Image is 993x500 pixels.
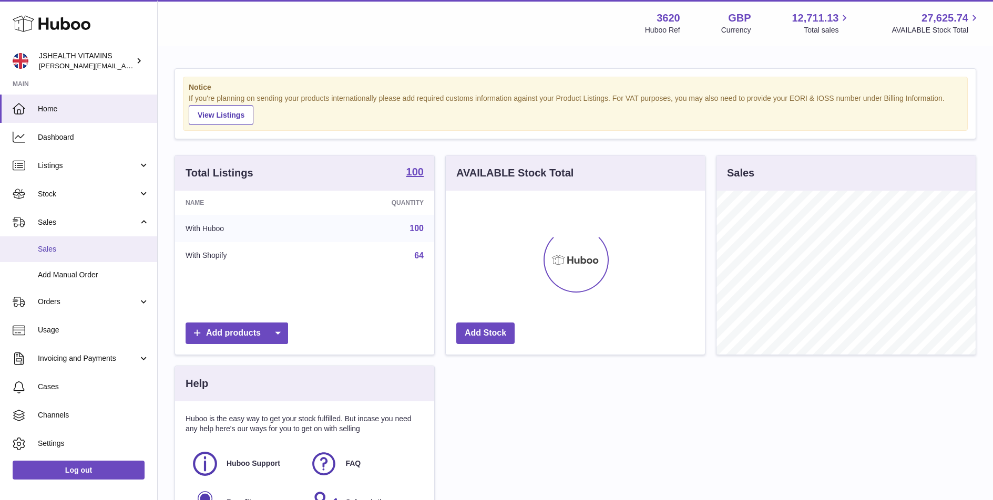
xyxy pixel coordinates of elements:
[38,382,149,392] span: Cases
[186,414,424,434] p: Huboo is the easy way to get your stock fulfilled. But incase you need any help here's our ways f...
[310,450,418,478] a: FAQ
[189,93,962,125] div: If you're planning on sending your products internationally please add required customs informati...
[38,325,149,335] span: Usage
[727,166,754,180] h3: Sales
[645,25,680,35] div: Huboo Ref
[38,353,138,363] span: Invoicing and Payments
[728,11,751,25] strong: GBP
[38,270,149,280] span: Add Manual Order
[922,11,968,25] span: 27,625.74
[456,322,515,344] a: Add Stock
[13,53,28,69] img: francesca@jshealthvitamins.com
[792,11,838,25] span: 12,711.13
[39,61,211,70] span: [PERSON_NAME][EMAIL_ADDRESS][DOMAIN_NAME]
[38,439,149,449] span: Settings
[345,459,361,468] span: FAQ
[227,459,280,468] span: Huboo Support
[892,11,980,35] a: 27,625.74 AVAILABLE Stock Total
[410,224,424,233] a: 100
[406,166,424,179] a: 100
[804,25,851,35] span: Total sales
[186,166,253,180] h3: Total Listings
[414,251,424,260] a: 64
[189,82,962,92] strong: Notice
[189,105,253,125] a: View Listings
[38,104,149,114] span: Home
[892,25,980,35] span: AVAILABLE Stock Total
[38,244,149,254] span: Sales
[315,191,434,215] th: Quantity
[456,166,574,180] h3: AVAILABLE Stock Total
[186,322,288,344] a: Add products
[38,132,149,142] span: Dashboard
[191,450,299,478] a: Huboo Support
[186,377,208,391] h3: Help
[175,191,315,215] th: Name
[39,51,134,71] div: JSHEALTH VITAMINS
[38,189,138,199] span: Stock
[175,215,315,242] td: With Huboo
[38,410,149,420] span: Channels
[38,217,138,227] span: Sales
[721,25,751,35] div: Currency
[406,166,424,177] strong: 100
[792,11,851,35] a: 12,711.13 Total sales
[38,161,138,171] span: Listings
[38,297,138,307] span: Orders
[657,11,680,25] strong: 3620
[13,461,145,480] a: Log out
[175,242,315,269] td: With Shopify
